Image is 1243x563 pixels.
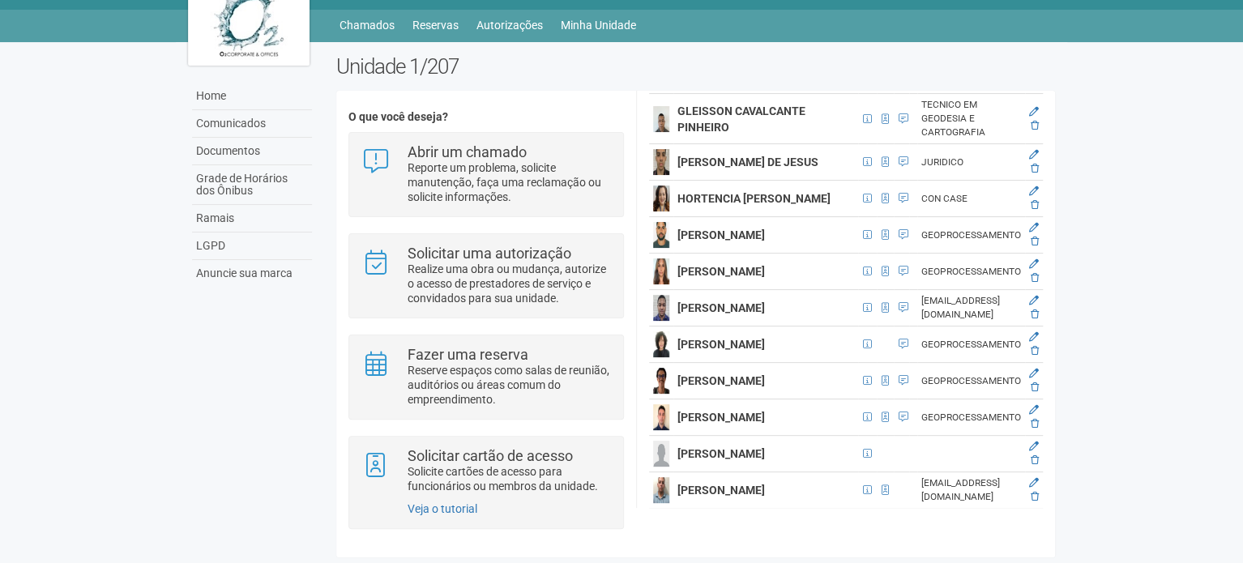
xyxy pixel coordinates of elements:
[348,111,623,123] h4: O que você deseja?
[476,14,543,36] a: Autorizações
[653,222,669,248] img: user.png
[192,138,312,165] a: Documentos
[653,368,669,394] img: user.png
[1029,331,1039,343] a: Editar membro
[408,464,611,493] p: Solicite cartões de acesso para funcionários ou membros da unidade.
[1031,345,1039,356] a: Excluir membro
[408,502,477,515] a: Veja o tutorial
[653,477,669,503] img: user.png
[677,104,805,134] strong: GLEISSON CAVALCANTE PINHEIRO
[677,192,831,205] strong: HORTENCIA [PERSON_NAME]
[408,262,611,305] p: Realize uma obra ou mudança, autorize o acesso de prestadores de serviço e convidados para sua un...
[192,110,312,138] a: Comunicados
[336,54,1055,79] h2: Unidade 1/207
[1029,477,1039,488] a: Editar membro
[408,363,611,407] p: Reserve espaços como salas de reunião, auditórios ou áreas comum do empreendimento.
[921,98,1021,139] div: TECNICO EM GEODESIA E CARTOGRAFIA
[192,205,312,232] a: Ramais
[1029,106,1039,117] a: Editar membro
[192,232,312,260] a: LGPD
[1029,258,1039,270] a: Editar membro
[653,186,669,211] img: user.png
[361,449,610,493] a: Solicitar cartão de acesso Solicite cartões de acesso para funcionários ou membros da unidade.
[677,447,765,460] strong: [PERSON_NAME]
[921,294,1021,322] div: [EMAIL_ADDRESS][DOMAIN_NAME]
[1029,222,1039,233] a: Editar membro
[361,348,610,407] a: Fazer uma reserva Reserve espaços como salas de reunião, auditórios ou áreas comum do empreendime...
[1029,441,1039,452] a: Editar membro
[921,338,1021,352] div: GEOPROCESSAMENTO
[653,149,669,175] img: user.png
[1031,309,1039,320] a: Excluir membro
[921,411,1021,424] div: GEOPROCESSAMENTO
[361,145,610,204] a: Abrir um chamado Reporte um problema, solicite manutenção, faça uma reclamação ou solicite inform...
[408,143,527,160] strong: Abrir um chamado
[1031,418,1039,429] a: Excluir membro
[1029,149,1039,160] a: Editar membro
[653,404,669,430] img: user.png
[1031,163,1039,174] a: Excluir membro
[653,331,669,357] img: user.png
[921,265,1021,279] div: GEOPROCESSAMENTO
[1031,272,1039,284] a: Excluir membro
[408,245,571,262] strong: Solicitar uma autorização
[1031,491,1039,502] a: Excluir membro
[1029,186,1039,197] a: Editar membro
[561,14,636,36] a: Minha Unidade
[921,228,1021,242] div: GEOPROCESSAMENTO
[677,411,765,424] strong: [PERSON_NAME]
[192,260,312,287] a: Anuncie sua marca
[653,295,669,321] img: user.png
[677,228,765,241] strong: [PERSON_NAME]
[1029,368,1039,379] a: Editar membro
[921,192,1021,206] div: CON CASE
[921,476,1021,504] div: [EMAIL_ADDRESS][DOMAIN_NAME]
[677,338,765,351] strong: [PERSON_NAME]
[677,301,765,314] strong: [PERSON_NAME]
[677,156,818,168] strong: [PERSON_NAME] DE JESUS
[1031,382,1039,393] a: Excluir membro
[192,83,312,110] a: Home
[408,160,611,204] p: Reporte um problema, solicite manutenção, faça uma reclamação ou solicite informações.
[340,14,395,36] a: Chamados
[1029,404,1039,416] a: Editar membro
[1031,236,1039,247] a: Excluir membro
[412,14,459,36] a: Reservas
[653,441,669,467] img: user.png
[1029,295,1039,306] a: Editar membro
[1031,120,1039,131] a: Excluir membro
[408,346,528,363] strong: Fazer uma reserva
[192,165,312,205] a: Grade de Horários dos Ônibus
[1031,454,1039,466] a: Excluir membro
[1031,199,1039,211] a: Excluir membro
[921,156,1021,169] div: JURIDICO
[361,246,610,305] a: Solicitar uma autorização Realize uma obra ou mudança, autorize o acesso de prestadores de serviç...
[653,106,669,132] img: user.png
[677,484,765,497] strong: [PERSON_NAME]
[408,447,573,464] strong: Solicitar cartão de acesso
[921,374,1021,388] div: GEOPROCESSAMENTO
[653,258,669,284] img: user.png
[677,265,765,278] strong: [PERSON_NAME]
[677,374,765,387] strong: [PERSON_NAME]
